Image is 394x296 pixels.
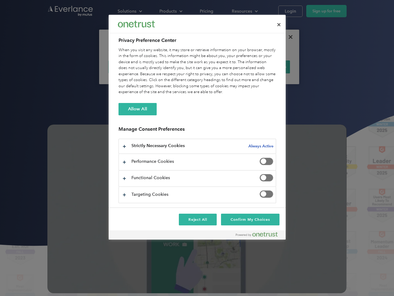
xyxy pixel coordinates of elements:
[179,214,217,225] button: Reject All
[118,18,155,30] div: Everlance
[109,15,286,240] div: Privacy Preference Center
[45,37,76,50] input: Submit
[118,21,155,27] img: Everlance
[272,18,286,31] button: Close
[119,47,276,95] div: When you visit any website, it may store or retrieve information on your browser, mostly in the f...
[119,103,157,115] button: Allow All
[236,232,283,240] a: Powered by OneTrust Opens in a new Tab
[221,214,279,225] button: Confirm My Choices
[109,15,286,240] div: Preference center
[236,232,278,237] img: Powered by OneTrust Opens in a new Tab
[119,126,276,136] h3: Manage Consent Preferences
[119,37,276,44] h2: Privacy Preference Center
